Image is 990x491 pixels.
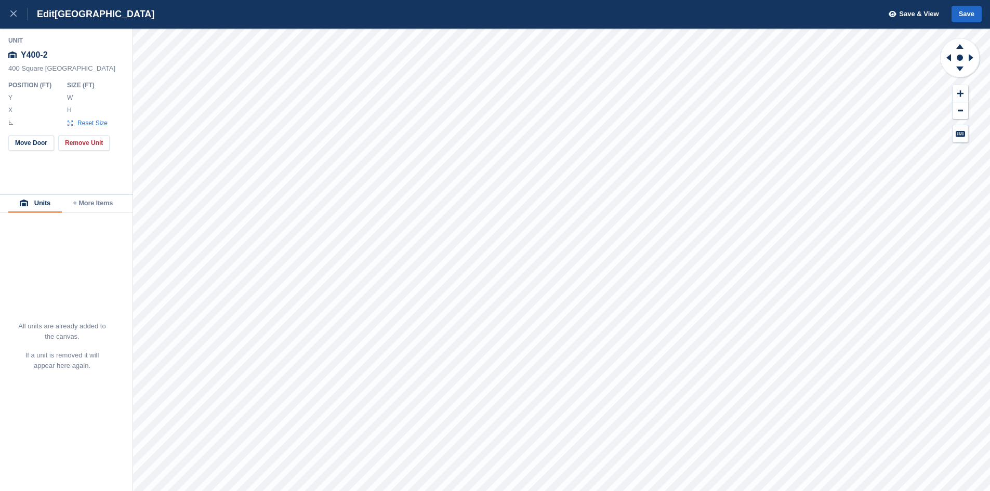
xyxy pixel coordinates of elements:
button: Zoom Out [953,102,968,120]
div: Edit [GEOGRAPHIC_DATA] [28,8,154,20]
label: W [67,94,72,102]
p: If a unit is removed it will appear here again. [18,350,107,371]
label: X [8,106,14,114]
div: Position ( FT ) [8,81,59,89]
button: Keyboard Shortcuts [953,125,968,142]
button: Units [8,195,62,213]
label: Y [8,94,14,102]
button: Remove Unit [58,135,110,151]
div: Unit [8,36,125,45]
span: Save & View [899,9,939,19]
p: All units are already added to the canvas. [18,321,107,342]
button: Save & View [883,6,939,23]
label: H [67,106,72,114]
button: + More Items [62,195,124,213]
div: 400 Square [GEOGRAPHIC_DATA] [8,64,125,78]
div: Y400-2 [8,46,125,64]
button: Save [952,6,982,23]
img: angle-icn.0ed2eb85.svg [9,120,13,125]
div: Size ( FT ) [67,81,113,89]
button: Move Door [8,135,54,151]
span: Reset Size [77,118,108,128]
button: Zoom In [953,85,968,102]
